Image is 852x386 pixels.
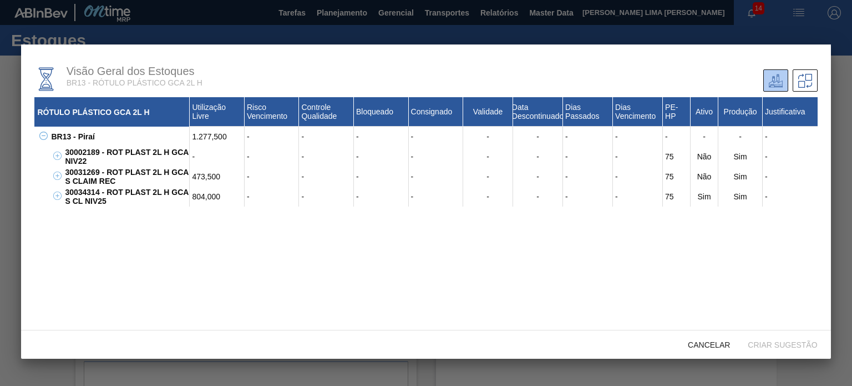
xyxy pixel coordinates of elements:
[463,167,513,187] div: -
[563,187,613,207] div: -
[763,147,818,167] div: -
[718,187,763,207] div: Sim
[67,65,195,77] span: Visão Geral dos Estoques
[245,127,300,147] div: -
[190,167,245,187] div: 473,500
[463,97,513,127] div: Validade
[679,340,739,349] span: Cancelar
[463,147,513,167] div: -
[718,97,763,127] div: Produção
[763,127,818,147] div: -
[513,127,563,147] div: -
[613,147,663,167] div: -
[691,167,718,187] div: Não
[718,167,763,187] div: Sim
[513,97,563,127] div: Data Descontinuado
[739,340,826,349] span: Criar sugestão
[663,147,691,167] div: 75
[763,187,818,207] div: -
[354,187,409,207] div: -
[299,147,354,167] div: -
[67,78,202,87] span: BR13 - RÓTULO PLÁSTICO GCA 2L H
[718,127,763,147] div: -
[663,187,691,207] div: 75
[245,147,300,167] div: -
[354,97,409,127] div: Bloqueado
[62,187,190,207] div: 30034314 - ROT PLAST 2L H GCA S CL NIV25
[691,147,718,167] div: Não
[245,97,300,127] div: Risco Vencimento
[190,187,245,207] div: 804,000
[563,167,613,187] div: -
[463,187,513,207] div: -
[34,97,190,127] div: RÓTULO PLÁSTICO GCA 2L H
[718,147,763,167] div: Sim
[563,127,613,147] div: -
[48,127,190,147] div: BR13 - Piraí
[663,97,691,127] div: PE-HP
[62,147,190,167] div: 30002189 - ROT PLAST 2L H GCA NIV22
[763,97,818,127] div: Justificativa
[299,127,354,147] div: -
[563,147,613,167] div: -
[409,127,464,147] div: -
[190,97,245,127] div: Utilização Livre
[245,187,300,207] div: -
[763,167,818,187] div: -
[691,127,718,147] div: -
[691,187,718,207] div: Sim
[613,187,663,207] div: -
[62,167,190,187] div: 30031269 - ROT PLAST 2L H GCA S CLAIM REC
[463,127,513,147] div: -
[513,147,563,167] div: -
[679,334,739,354] button: Cancelar
[613,97,663,127] div: Dias Vencimento
[409,97,464,127] div: Consignado
[190,127,245,147] div: 1.277,500
[763,69,788,92] div: Unidade Atual/ Unidades
[691,97,718,127] div: Ativo
[354,127,409,147] div: -
[613,127,663,147] div: -
[409,187,464,207] div: -
[663,127,691,147] div: -
[409,167,464,187] div: -
[354,147,409,167] div: -
[299,97,354,127] div: Controle Qualidade
[513,187,563,207] div: -
[299,167,354,187] div: -
[354,167,409,187] div: -
[613,167,663,187] div: -
[409,147,464,167] div: -
[513,167,563,187] div: -
[245,167,300,187] div: -
[739,334,826,354] button: Criar sugestão
[299,187,354,207] div: -
[190,147,245,167] div: -
[793,69,818,92] div: Sugestões de Trasferência
[563,97,613,127] div: Dias Passados
[663,167,691,187] div: 75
